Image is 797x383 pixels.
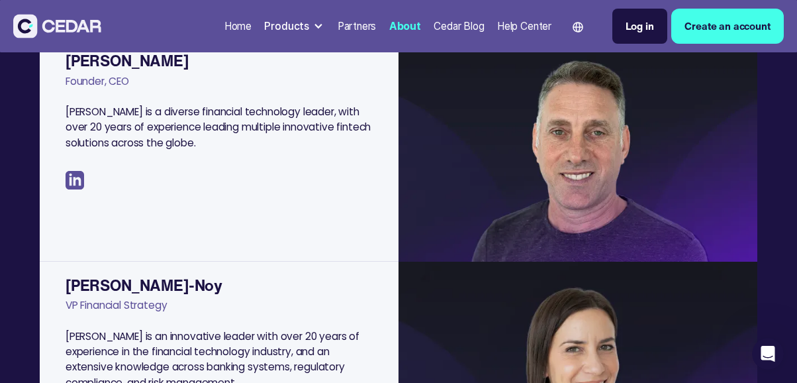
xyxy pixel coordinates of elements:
div: [PERSON_NAME] [66,48,373,74]
div: About [389,19,421,34]
a: Create an account [671,9,783,44]
div: [PERSON_NAME]-Noy [66,272,373,298]
div: Cedar Blog [434,19,484,34]
a: Log in [612,9,667,44]
div: Home [224,19,252,34]
div: Products [264,19,309,34]
a: Partners [332,12,381,40]
a: Home [219,12,257,40]
div: VP Financial Strategy [66,298,373,329]
p: [PERSON_NAME] is a diverse financial technology leader, with over 20 years of experience leading ... [66,104,373,150]
div: Products [259,13,330,39]
img: world icon [573,22,583,32]
iframe: Intercom live chat [752,338,784,370]
a: Cedar Blog [428,12,489,40]
a: Help Center [492,12,557,40]
a: About [384,12,426,40]
div: Founder, CEO [66,74,373,105]
div: Help Center [497,19,551,34]
div: Log in [626,19,654,34]
div: Partners [338,19,377,34]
